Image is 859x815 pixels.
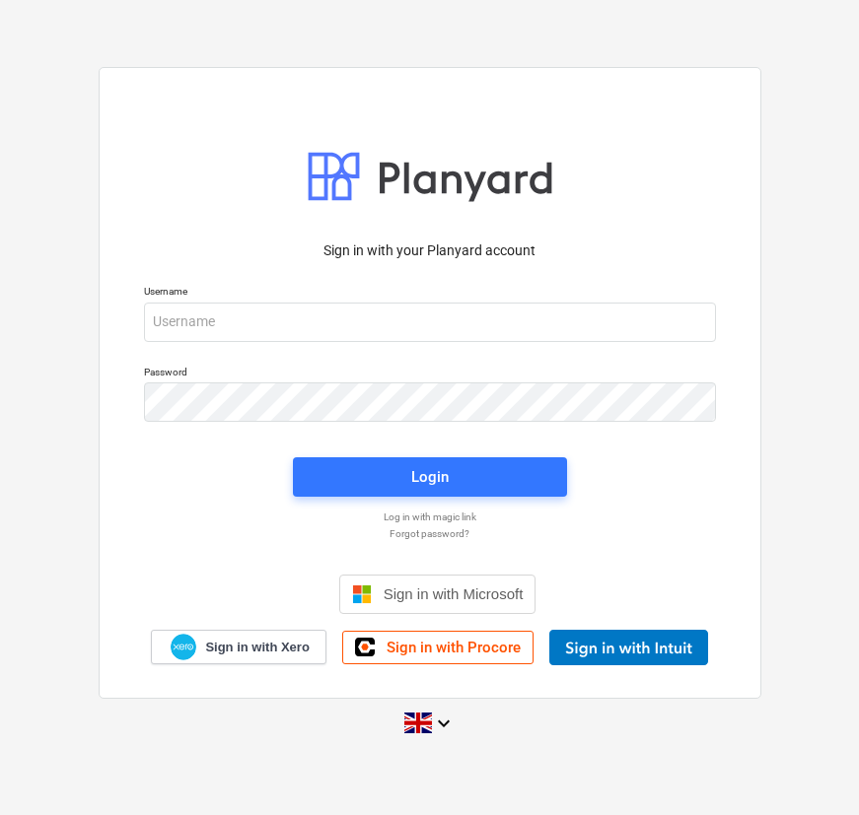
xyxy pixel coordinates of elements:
a: Sign in with Procore [342,631,534,664]
button: Login [293,457,567,497]
p: Username [144,285,716,302]
p: Password [144,366,716,382]
input: Username [144,303,716,342]
a: Sign in with Xero [151,630,326,664]
span: Sign in with Xero [205,639,309,656]
div: Login [411,464,449,490]
img: Xero logo [171,634,196,660]
span: Sign in with Procore [387,639,521,656]
a: Forgot password? [134,527,726,540]
p: Sign in with your Planyard account [144,240,716,261]
span: Sign in with Microsoft [384,585,524,602]
img: Microsoft logo [352,584,372,604]
a: Log in with magic link [134,510,726,523]
i: keyboard_arrow_down [432,712,456,735]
